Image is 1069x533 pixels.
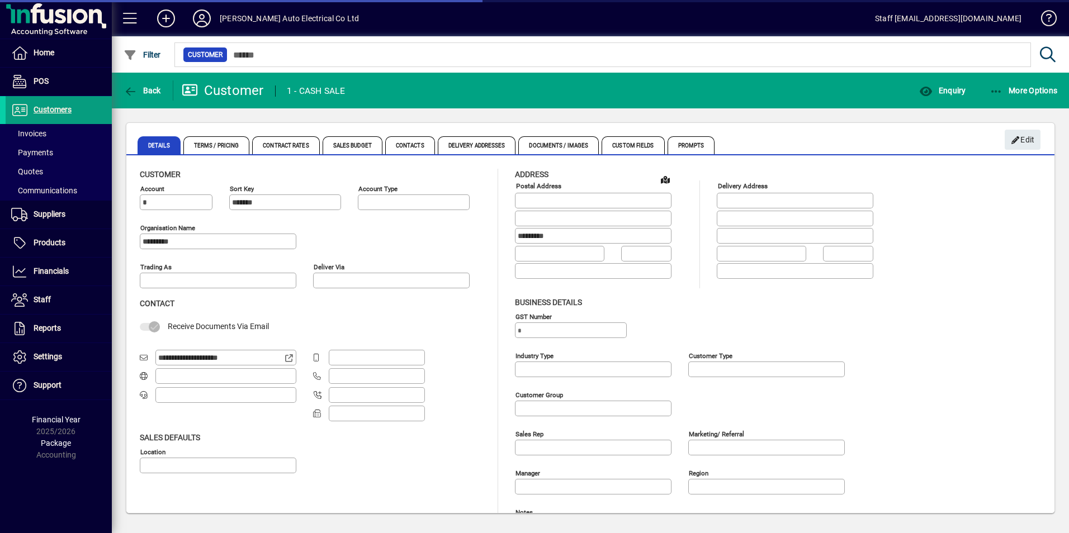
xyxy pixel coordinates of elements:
[515,312,552,320] mat-label: GST Number
[919,86,966,95] span: Enquiry
[515,430,543,437] mat-label: Sales rep
[34,238,65,247] span: Products
[323,136,382,154] span: Sales Budget
[1033,2,1055,39] a: Knowledge Base
[34,352,62,361] span: Settings
[6,181,112,200] a: Communications
[11,129,46,138] span: Invoices
[121,80,164,101] button: Back
[515,469,540,477] mat-label: Manager
[689,430,744,437] mat-label: Marketing/ Referral
[140,448,165,455] mat-label: Location
[314,263,344,271] mat-label: Deliver via
[6,39,112,67] a: Home
[1005,130,1040,150] button: Edit
[6,372,112,399] a: Support
[1011,131,1035,149] span: Edit
[6,343,112,371] a: Settings
[230,185,254,193] mat-label: Sort key
[916,80,968,101] button: Enquiry
[875,9,1021,27] div: Staff [EMAIL_ADDRESS][DOMAIN_NAME]
[112,80,173,101] app-page-header-button: Back
[6,286,112,314] a: Staff
[138,136,181,154] span: Details
[515,391,563,398] mat-label: Customer group
[140,185,164,193] mat-label: Account
[689,351,732,359] mat-label: Customer type
[515,298,582,307] span: Business details
[358,185,398,193] mat-label: Account Type
[184,8,220,28] button: Profile
[252,136,319,154] span: Contract Rates
[34,48,54,57] span: Home
[287,82,345,100] div: 1 - CASH SALE
[602,136,664,154] span: Custom Fields
[515,170,548,179] span: Address
[11,186,77,195] span: Communications
[6,124,112,143] a: Invoices
[34,380,62,389] span: Support
[140,299,174,308] span: Contact
[124,86,161,95] span: Back
[438,136,516,154] span: Delivery Addresses
[168,322,269,331] span: Receive Documents Via Email
[11,167,43,176] span: Quotes
[515,508,533,516] mat-label: Notes
[668,136,715,154] span: Prompts
[6,229,112,257] a: Products
[34,266,69,275] span: Financials
[34,323,61,332] span: Reports
[183,136,250,154] span: Terms / Pricing
[689,469,708,477] mat-label: Region
[6,258,112,285] a: Financials
[6,68,112,96] a: POS
[518,136,599,154] span: Documents / Images
[121,45,164,65] button: Filter
[140,224,195,232] mat-label: Organisation name
[220,9,359,27] div: [PERSON_NAME] Auto Electrical Co Ltd
[32,415,81,424] span: Financial Year
[34,77,49,85] span: POS
[41,439,71,448] span: Package
[34,210,65,218] span: Suppliers
[11,148,53,157] span: Payments
[6,315,112,342] a: Reports
[990,86,1058,95] span: More Options
[656,170,674,188] a: View on map
[987,80,1061,101] button: More Options
[140,263,172,271] mat-label: Trading as
[6,201,112,229] a: Suppliers
[182,82,264,99] div: Customer
[6,162,112,181] a: Quotes
[188,49,223,60] span: Customer
[140,433,200,442] span: Sales defaults
[385,136,435,154] span: Contacts
[6,143,112,162] a: Payments
[34,295,51,304] span: Staff
[34,105,72,114] span: Customers
[515,351,554,359] mat-label: Industry type
[124,50,161,59] span: Filter
[148,8,184,28] button: Add
[140,170,181,179] span: Customer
